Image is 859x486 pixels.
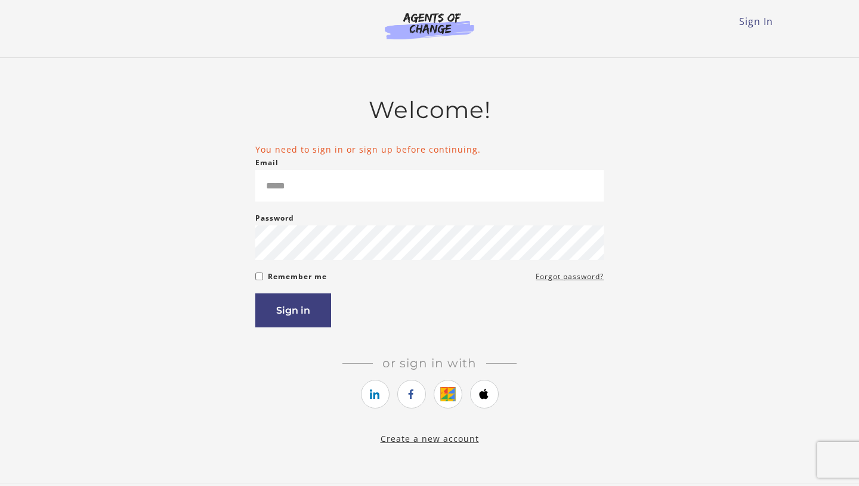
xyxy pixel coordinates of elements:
[470,380,499,408] a: https://courses.thinkific.com/users/auth/apple?ss%5Breferral%5D=&ss%5Buser_return_to%5D=%2Fcourse...
[255,96,604,124] h2: Welcome!
[255,156,279,170] label: Email
[739,15,773,28] a: Sign In
[268,270,327,284] label: Remember me
[536,270,604,284] a: Forgot password?
[372,12,487,39] img: Agents of Change Logo
[373,356,486,370] span: Or sign in with
[255,143,604,156] li: You need to sign in or sign up before continuing.
[361,380,390,408] a: https://courses.thinkific.com/users/auth/linkedin?ss%5Breferral%5D=&ss%5Buser_return_to%5D=%2Fcou...
[434,380,462,408] a: https://courses.thinkific.com/users/auth/google?ss%5Breferral%5D=&ss%5Buser_return_to%5D=%2Fcours...
[397,380,426,408] a: https://courses.thinkific.com/users/auth/facebook?ss%5Breferral%5D=&ss%5Buser_return_to%5D=%2Fcou...
[381,433,479,444] a: Create a new account
[255,211,294,225] label: Password
[255,293,331,327] button: Sign in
